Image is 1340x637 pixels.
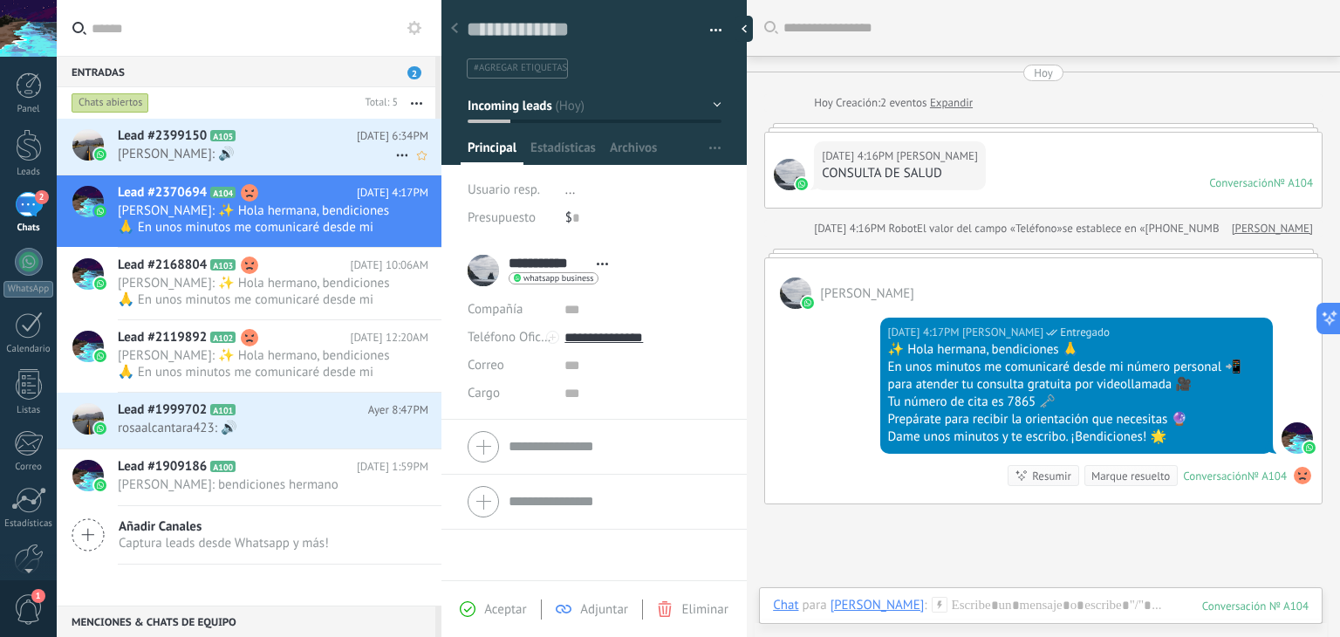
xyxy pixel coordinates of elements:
div: Prepárate para recibir la orientación que necesitas 🔮 [888,411,1265,428]
span: Captura leads desde Whatsapp y más! [119,535,329,551]
a: Lead #1999702 A101 Ayer 8:47PM rosaalcantara423: 🔊 [57,393,441,449]
span: Nancy Ramos [897,147,978,165]
span: rosaalcantara423: 🔊 [118,420,395,436]
span: ... [565,182,576,198]
div: Menciones & Chats de equipo [57,606,435,637]
div: Marque resuelto [1091,468,1170,484]
img: waba.svg [1303,442,1316,454]
div: Hoy [814,94,836,112]
span: Nancy Ramos [780,277,811,309]
div: Leads [3,167,54,178]
img: waba.svg [94,205,106,217]
span: [PERSON_NAME]: 🔊 [118,146,395,162]
span: Lead #2119892 [118,329,207,346]
span: 2 [35,190,49,204]
div: Cargo [468,380,551,408]
span: Archivos [610,140,657,165]
span: Estadísticas [530,140,596,165]
span: [DATE] 6:34PM [357,127,428,145]
span: Lead #2370694 [118,184,207,202]
a: Lead #2399150 A105 [DATE] 6:34PM [PERSON_NAME]: 🔊 [57,119,441,175]
div: Chats abiertos [72,92,149,113]
span: El valor del campo «Teléfono» [917,220,1063,237]
div: Resumir [1032,468,1071,484]
div: Hoy [1034,65,1053,81]
span: [DATE] 4:17PM [357,184,428,202]
div: Entradas [57,56,435,87]
div: Correo [3,462,54,473]
a: Lead #1909186 A100 [DATE] 1:59PM [PERSON_NAME]: bendiciones hermano [57,449,441,505]
img: waba.svg [94,277,106,290]
a: Lead #2168804 A103 [DATE] 10:06AM [PERSON_NAME]: ✨ Hola hermano, bendiciones 🙏 En unos minutos me... [57,248,441,319]
div: [DATE] 4:17PM [888,324,962,341]
div: Compañía [468,296,551,324]
span: Lead #1999702 [118,401,207,419]
span: Teléfono Oficina [468,329,558,346]
span: se establece en «[PHONE_NUMBER]» [1063,220,1241,237]
span: 1 [31,589,45,603]
div: WhatsApp [3,281,53,298]
img: waba.svg [94,422,106,435]
div: Listas [3,405,54,416]
span: Lead #1909186 [118,458,207,476]
a: Expandir [930,94,973,112]
img: waba.svg [796,178,808,190]
span: [DATE] 12:20AM [350,329,428,346]
span: Lead #2399150 [118,127,207,145]
span: 2 eventos [880,94,926,112]
span: Robot [889,221,917,236]
span: A100 [210,461,236,472]
a: Lead #2370694 A104 [DATE] 4:17PM [PERSON_NAME]: ✨ Hola hermana, bendiciones 🙏 En unos minutos me ... [57,175,441,247]
a: Lead #2119892 A102 [DATE] 12:20AM [PERSON_NAME]: ✨ Hola hermano, bendiciones 🙏 En unos minutos me... [57,320,441,392]
div: № A104 [1274,175,1313,190]
div: Calendario [3,344,54,355]
span: [DATE] 1:59PM [357,458,428,476]
div: Nancy Ramos [831,597,925,613]
span: A104 [210,187,236,198]
div: $ [565,204,721,232]
div: Creación: [814,94,973,112]
img: waba.svg [94,350,106,362]
button: Correo [468,352,504,380]
span: [PERSON_NAME]: bendiciones hermano [118,476,395,493]
span: Entregado [1060,324,1110,341]
img: waba.svg [802,297,814,309]
span: Aceptar [484,601,526,618]
a: [PERSON_NAME] [1232,220,1313,237]
div: Estadísticas [3,518,54,530]
span: Adjuntar [580,601,628,618]
span: whatsapp business [523,274,593,283]
span: #agregar etiquetas [474,62,567,74]
div: Chats [3,223,54,234]
div: Panel [3,104,54,115]
div: № A104 [1248,469,1287,483]
div: Total: 5 [359,94,398,112]
span: Añadir Canales [119,518,329,535]
span: Lead #2168804 [118,257,207,274]
span: [PERSON_NAME]: ✨ Hola hermana, bendiciones 🙏 En unos minutos me comunicaré desde mi número person... [118,202,395,236]
span: para [803,597,827,614]
span: Ayer 8:47PM [368,401,428,419]
span: A105 [210,130,236,141]
span: [PERSON_NAME]: ✨ Hola hermano, bendiciones 🙏 En unos minutos me comunicaré desde mi número person... [118,347,395,380]
div: Dame unos minutos y te escribo. ¡Bendiciones! 🌟 [888,428,1265,446]
span: Julian Cortes (Sales Office) [962,324,1043,341]
img: waba.svg [94,479,106,491]
button: Teléfono Oficina [468,324,551,352]
div: En unos minutos me comunicaré desde mi número personal 📲 para atender tu consulta gratuita por vi... [888,359,1265,394]
div: 104 [1202,599,1309,613]
span: [PERSON_NAME]: ✨ Hola hermano, bendiciones 🙏 En unos minutos me comunicaré desde mi número person... [118,275,395,308]
img: waba.svg [94,148,106,161]
span: [DATE] 10:06AM [350,257,428,274]
div: [DATE] 4:16PM [822,147,896,165]
span: Nancy Ramos [774,159,805,190]
span: Correo [468,357,504,373]
div: Ocultar [735,16,753,42]
span: A102 [210,332,236,343]
div: Tu número de cita es 7865 🗝️ [888,394,1265,411]
span: 2 [407,66,421,79]
span: Eliminar [681,601,728,618]
div: Conversación [1183,469,1248,483]
span: A101 [210,404,236,415]
div: Presupuesto [468,204,552,232]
